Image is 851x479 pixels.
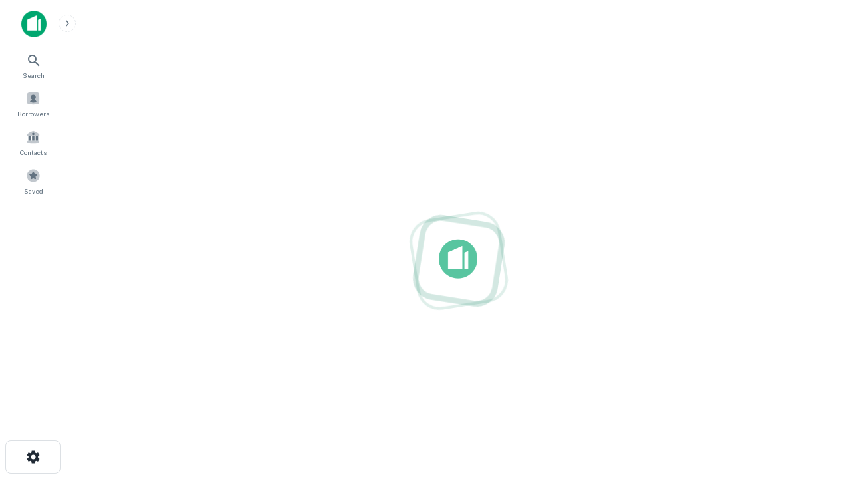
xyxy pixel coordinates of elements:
[4,47,62,83] a: Search
[4,163,62,199] a: Saved
[21,11,47,37] img: capitalize-icon.png
[17,108,49,119] span: Borrowers
[4,86,62,122] a: Borrowers
[24,186,43,196] span: Saved
[23,70,45,80] span: Search
[20,147,47,158] span: Contacts
[785,373,851,436] iframe: Chat Widget
[4,124,62,160] a: Contacts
